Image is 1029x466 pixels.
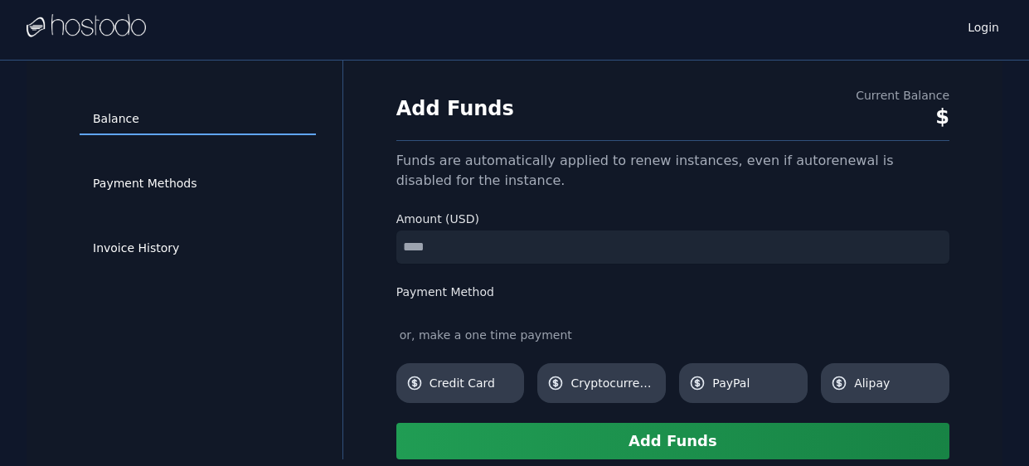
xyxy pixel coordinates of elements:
label: Payment Method [396,284,949,300]
img: Logo [27,14,146,39]
div: $ [856,104,949,130]
div: Funds are automatically applied to renew instances, even if autorenewal is disabled for the insta... [396,151,949,191]
span: Alipay [854,375,939,391]
label: Amount (USD) [396,211,949,227]
h1: Add Funds [396,95,514,122]
button: Add Funds [396,423,949,459]
span: PayPal [712,375,798,391]
div: Current Balance [856,87,949,104]
a: Invoice History [80,233,316,265]
div: or, make a one time payment [396,327,949,343]
span: Cryptocurrency [570,375,656,391]
a: Login [964,16,1002,36]
a: Balance [80,104,316,135]
a: Payment Methods [80,168,316,200]
span: Credit Card [430,375,515,391]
